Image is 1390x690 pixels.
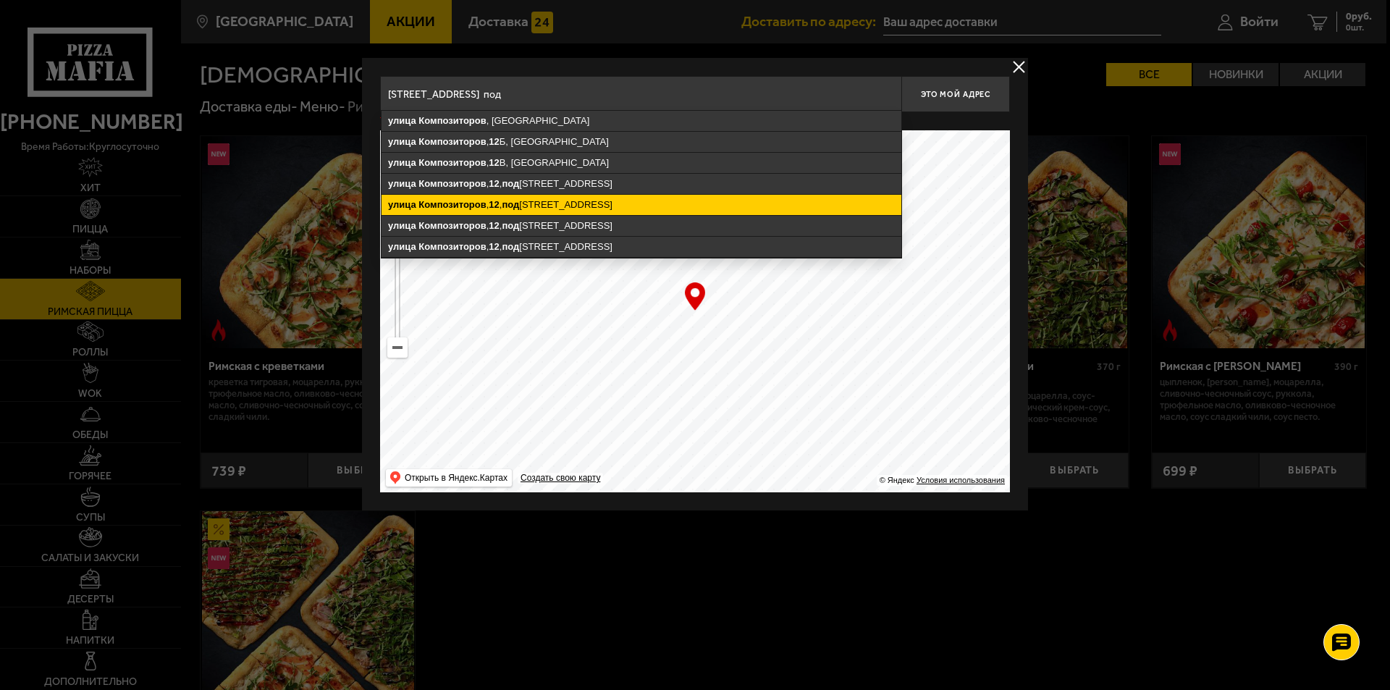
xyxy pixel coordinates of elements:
[880,476,914,484] ymaps: © Яндекс
[382,174,901,194] ymaps: , , [STREET_ADDRESS]
[388,178,416,189] ymaps: улица
[388,199,416,210] ymaps: улица
[418,241,486,252] ymaps: Композиторов
[388,115,416,126] ymaps: улица
[380,116,584,127] p: Укажите дом на карте или в поле ввода
[382,153,901,173] ymaps: , В, [GEOGRAPHIC_DATA]
[489,178,499,189] ymaps: 12
[502,220,519,231] ymaps: под
[386,469,512,487] ymaps: Открыть в Яндекс.Картах
[502,241,519,252] ymaps: под
[921,90,990,99] span: Это мой адрес
[382,216,901,236] ymaps: , , [STREET_ADDRESS]
[388,220,416,231] ymaps: улица
[380,76,901,112] input: Введите адрес доставки
[489,157,499,168] ymaps: 12
[418,178,486,189] ymaps: Композиторов
[901,76,1010,112] button: Это мой адрес
[405,469,507,487] ymaps: Открыть в Яндекс.Картах
[502,178,519,189] ymaps: под
[502,199,519,210] ymaps: под
[418,199,486,210] ymaps: Композиторов
[489,220,499,231] ymaps: 12
[382,195,901,215] ymaps: , , [STREET_ADDRESS]
[489,241,499,252] ymaps: 12
[382,237,901,257] ymaps: , , [STREET_ADDRESS]
[489,136,499,147] ymaps: 12
[518,473,603,484] a: Создать свою карту
[418,157,486,168] ymaps: Композиторов
[418,220,486,231] ymaps: Композиторов
[489,199,499,210] ymaps: 12
[388,157,416,168] ymaps: улица
[388,136,416,147] ymaps: улица
[917,476,1005,484] a: Условия использования
[382,111,901,131] ymaps: , [GEOGRAPHIC_DATA]
[1010,58,1028,76] button: delivery type
[388,241,416,252] ymaps: улица
[382,132,901,152] ymaps: , Б, [GEOGRAPHIC_DATA]
[418,115,486,126] ymaps: Композиторов
[418,136,486,147] ymaps: Композиторов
